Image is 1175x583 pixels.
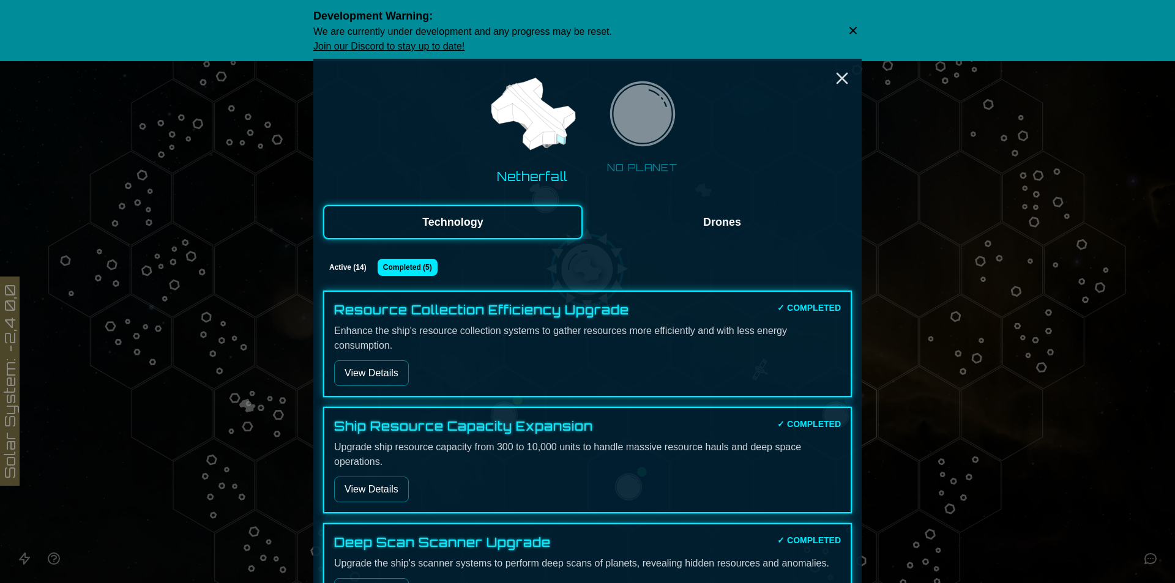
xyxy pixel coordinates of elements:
[334,360,409,386] button: View Details
[592,205,852,239] button: Drones
[334,477,409,502] button: View Details
[777,418,841,430] span: ✓ COMPLETED
[485,68,580,162] img: Ship
[334,324,841,353] p: Enhance the ship's resource collection systems to gather resources more efficiently and with less...
[378,259,438,276] button: Completed (5)
[334,440,841,469] p: Upgrade ship resource capacity from 300 to 10,000 units to handle massive resource hauls and deep...
[334,418,593,435] h4: Ship Resource Capacity Expansion
[604,79,681,156] img: Planet
[323,205,583,239] button: Technology
[777,534,841,546] span: ✓ COMPLETED
[323,259,373,276] button: Active (14)
[832,69,852,88] button: Close
[334,556,841,571] p: Upgrade the ship's scanner systems to perform deep scans of planets, revealing hidden resources a...
[334,534,551,551] h4: Deep Scan Scanner Upgrade
[334,302,629,319] h4: Resource Collection Efficiency Upgrade
[595,75,690,180] button: NO PLANET
[474,62,590,191] button: Netherfall
[777,302,841,314] span: ✓ COMPLETED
